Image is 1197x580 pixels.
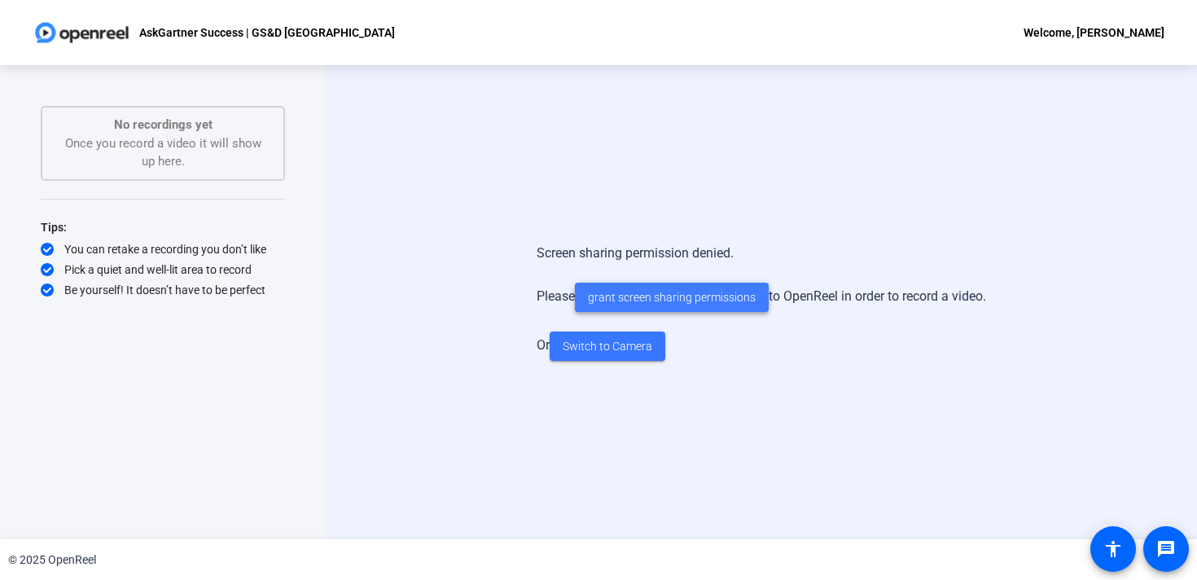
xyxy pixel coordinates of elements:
[139,23,395,42] p: AskGartner Success | GS&D [GEOGRAPHIC_DATA]
[41,282,285,298] div: Be yourself! It doesn’t have to be perfect
[59,116,267,171] div: Once you record a video it will show up here.
[1024,23,1164,42] div: Welcome, [PERSON_NAME]
[41,217,285,237] div: Tips:
[1156,539,1176,559] mat-icon: message
[59,116,267,134] p: No recordings yet
[575,283,769,312] button: grant screen sharing permissions
[537,227,986,377] div: Screen sharing permission denied. Please to OpenReel in order to record a video. Or
[588,289,756,306] span: grant screen sharing permissions
[33,16,131,49] img: OpenReel logo
[1103,539,1123,559] mat-icon: accessibility
[563,338,652,355] span: Switch to Camera
[41,261,285,278] div: Pick a quiet and well-lit area to record
[550,332,665,361] button: Switch to Camera
[8,551,96,569] div: © 2025 OpenReel
[41,241,285,257] div: You can retake a recording you don’t like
